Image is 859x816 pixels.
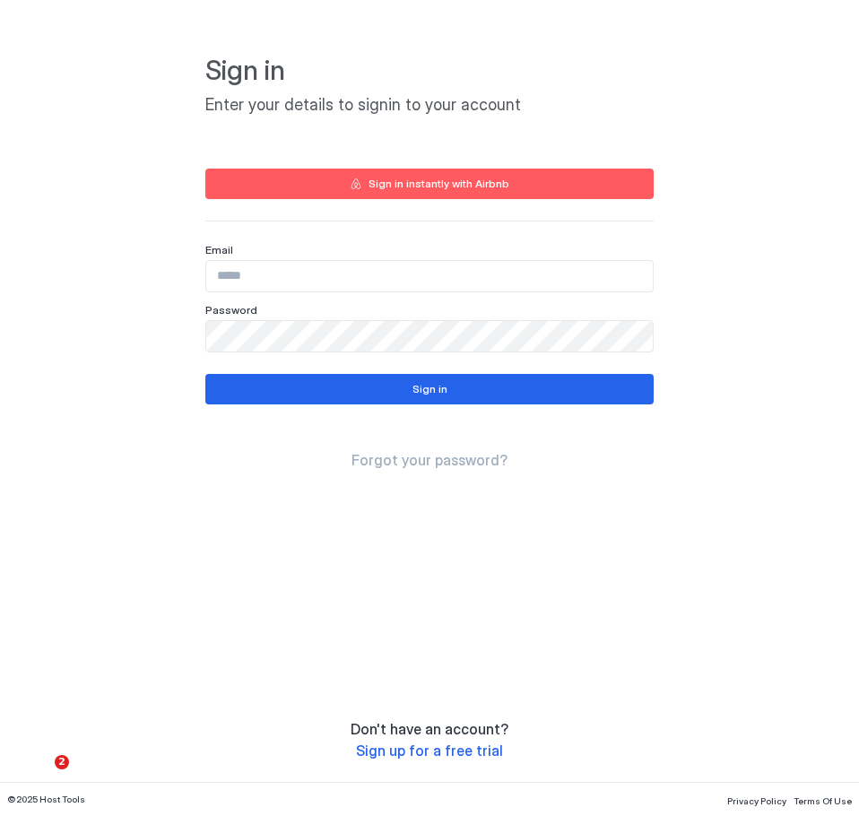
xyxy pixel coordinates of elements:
span: Privacy Policy [727,795,786,806]
input: Input Field [206,261,653,291]
div: Sign in [412,381,447,397]
span: Email [205,243,233,256]
span: 2 [55,755,69,769]
span: Sign in [205,54,654,88]
iframe: Intercom live chat [18,755,61,798]
span: Sign up for a free trial [356,742,503,760]
button: Sign in instantly with Airbnb [205,169,654,199]
a: Terms Of Use [794,790,852,809]
span: Password [205,303,257,317]
a: Sign up for a free trial [356,742,503,760]
span: Don't have an account? [351,720,508,738]
a: Forgot your password? [351,451,508,470]
button: Sign in [205,374,654,404]
input: Input Field [206,321,653,352]
a: Privacy Policy [727,790,786,809]
span: Forgot your password? [351,451,508,469]
span: Enter your details to signin to your account [205,95,654,116]
span: © 2025 Host Tools [7,794,85,805]
span: Terms Of Use [794,795,852,806]
div: Sign in instantly with Airbnb [369,176,509,192]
